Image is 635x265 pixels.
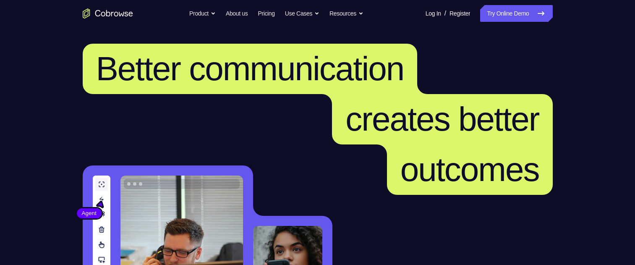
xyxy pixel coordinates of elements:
a: Log In [426,5,441,22]
span: / [444,8,446,18]
span: outcomes [400,151,539,188]
span: Better communication [96,50,404,87]
a: Try Online Demo [480,5,552,22]
a: Pricing [258,5,274,22]
button: Resources [329,5,363,22]
a: Go to the home page [83,8,133,18]
span: Agent [77,209,102,218]
span: creates better [345,100,539,138]
a: Register [449,5,470,22]
a: About us [226,5,248,22]
button: Use Cases [285,5,319,22]
button: Product [189,5,216,22]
